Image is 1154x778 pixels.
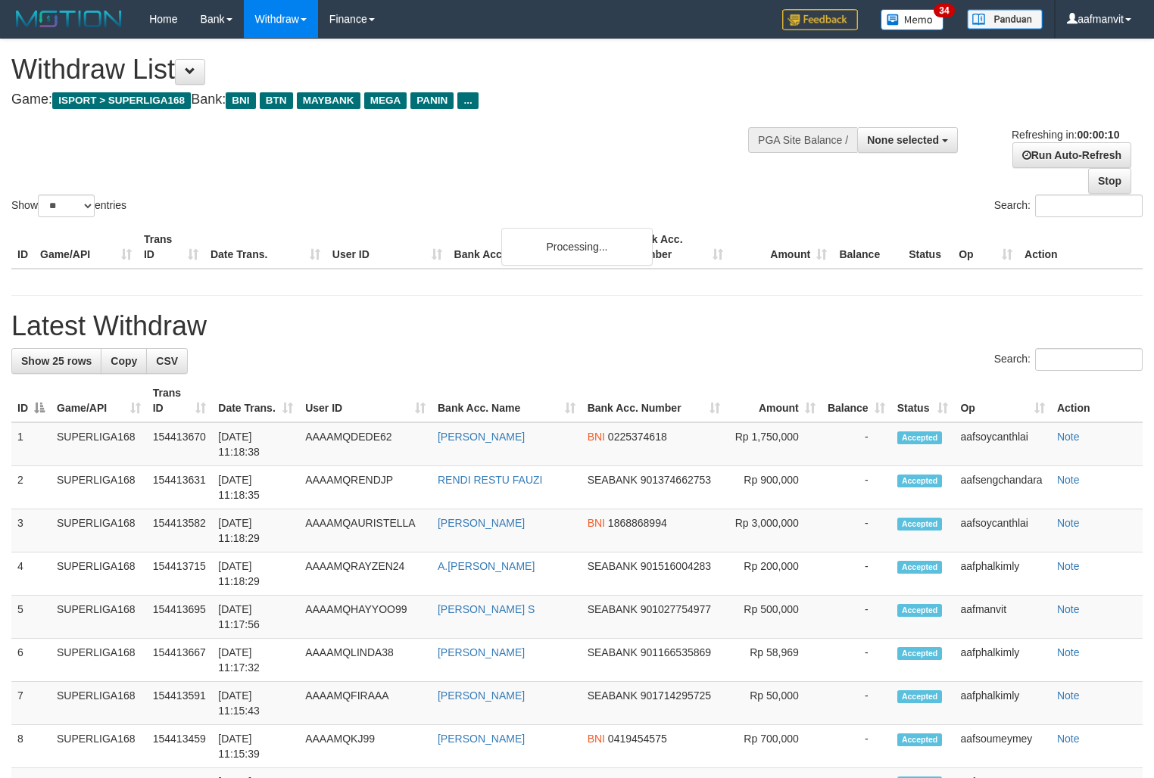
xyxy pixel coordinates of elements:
td: AAAAMQHAYYOO99 [299,596,432,639]
a: [PERSON_NAME] [438,431,525,443]
td: [DATE] 11:18:29 [212,509,299,552]
td: aafmanvit [954,596,1051,639]
a: Note [1057,689,1080,702]
td: - [822,682,891,725]
img: panduan.png [967,9,1043,30]
input: Search: [1035,194,1143,217]
input: Search: [1035,348,1143,371]
td: SUPERLIGA168 [51,466,147,509]
th: Date Trans.: activate to sort column ascending [212,379,299,422]
td: 154413667 [147,639,213,682]
span: ... [457,92,478,109]
a: [PERSON_NAME] [438,689,525,702]
span: Accepted [897,647,943,660]
a: Note [1057,603,1080,615]
a: Copy [101,348,147,374]
td: AAAAMQDEDE62 [299,422,432,466]
td: Rp 900,000 [726,466,821,509]
th: Op: activate to sort column ascending [954,379,1051,422]
h1: Latest Withdraw [11,311,1143,341]
span: SEABANK [588,689,638,702]
a: Note [1057,474,1080,486]
span: BNI [226,92,255,109]
span: Accepted [897,518,943,531]
th: Trans ID: activate to sort column ascending [147,379,213,422]
span: Copy [111,355,137,367]
td: SUPERLIGA168 [51,509,147,552]
td: 6 [11,639,51,682]
td: - [822,552,891,596]
img: Feedback.jpg [782,9,858,30]
span: Accepted [897,475,943,487]
td: Rp 3,000,000 [726,509,821,552]
td: [DATE] 11:18:29 [212,552,299,596]
a: Note [1057,560,1080,572]
span: Accepted [897,561,943,574]
a: [PERSON_NAME] S [438,603,535,615]
span: SEABANK [588,474,638,486]
td: [DATE] 11:17:32 [212,639,299,682]
a: [PERSON_NAME] [438,733,525,745]
span: ISPORT > SUPERLIGA168 [52,92,191,109]
td: Rp 700,000 [726,725,821,768]
td: AAAAMQAURISTELLA [299,509,432,552]
td: Rp 50,000 [726,682,821,725]
div: Processing... [501,228,653,266]
td: Rp 200,000 [726,552,821,596]
th: Op [953,226,1018,269]
div: PGA Site Balance / [748,127,857,153]
a: Note [1057,646,1080,658]
span: None selected [867,134,939,146]
span: CSV [156,355,178,367]
span: 34 [934,4,954,17]
th: Action [1051,379,1143,422]
td: SUPERLIGA168 [51,725,147,768]
span: Copy 1868868994 to clipboard [608,517,667,529]
th: Balance: activate to sort column ascending [822,379,891,422]
td: AAAAMQLINDA38 [299,639,432,682]
a: [PERSON_NAME] [438,517,525,529]
img: MOTION_logo.png [11,8,126,30]
span: Copy 901027754977 to clipboard [641,603,711,615]
th: User ID [326,226,448,269]
label: Search: [994,348,1143,371]
td: SUPERLIGA168 [51,552,147,596]
td: 8 [11,725,51,768]
td: - [822,509,891,552]
a: Show 25 rows [11,348,101,374]
td: - [822,422,891,466]
a: [PERSON_NAME] [438,646,525,658]
img: Button%20Memo.svg [881,9,944,30]
a: Note [1057,733,1080,745]
th: Balance [833,226,903,269]
td: 154413591 [147,682,213,725]
th: Trans ID [138,226,204,269]
th: Action [1018,226,1143,269]
td: 154413670 [147,422,213,466]
td: 7 [11,682,51,725]
td: Rp 58,969 [726,639,821,682]
td: AAAAMQFIRAAA [299,682,432,725]
td: SUPERLIGA168 [51,422,147,466]
td: 5 [11,596,51,639]
td: 154413582 [147,509,213,552]
td: [DATE] 11:18:38 [212,422,299,466]
span: Show 25 rows [21,355,92,367]
th: Status [903,226,953,269]
button: None selected [857,127,958,153]
th: Status: activate to sort column ascending [891,379,955,422]
a: RENDI RESTU FAUZI [438,474,542,486]
td: 154413459 [147,725,213,768]
td: aafsoumeymey [954,725,1051,768]
h1: Withdraw List [11,54,754,85]
td: aafsoycanthlai [954,509,1051,552]
a: Note [1057,517,1080,529]
th: Amount: activate to sort column ascending [726,379,821,422]
td: [DATE] 11:15:39 [212,725,299,768]
a: CSV [146,348,188,374]
td: - [822,466,891,509]
td: AAAAMQRAYZEN24 [299,552,432,596]
label: Search: [994,194,1143,217]
span: MEGA [364,92,407,109]
td: aafphalkimly [954,682,1051,725]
